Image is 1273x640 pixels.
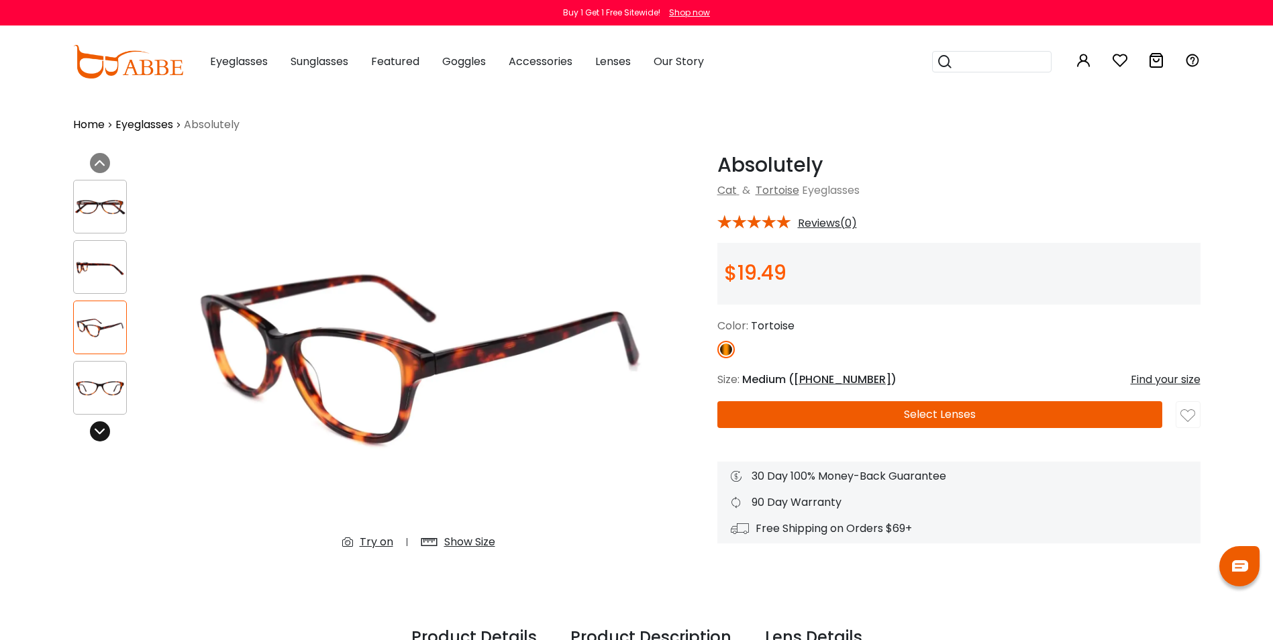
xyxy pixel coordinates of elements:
[724,258,786,287] span: $19.49
[74,194,126,220] img: Absolutely Tortoise TR Eyeglasses , SpringHinges , UniversalBridgeFit Frames from ABBE Glasses
[371,54,419,69] span: Featured
[654,54,704,69] span: Our Story
[717,182,737,198] a: Cat
[444,534,495,550] div: Show Size
[717,401,1162,428] button: Select Lenses
[115,117,173,133] a: Eyeglasses
[563,7,660,19] div: Buy 1 Get 1 Free Sitewide!
[740,182,753,198] span: &
[509,54,572,69] span: Accessories
[1131,372,1201,388] div: Find your size
[742,372,897,387] span: Medium ( )
[662,7,710,18] a: Shop now
[756,182,799,198] a: Tortoise
[669,7,710,19] div: Shop now
[291,54,348,69] span: Sunglasses
[210,54,268,69] span: Eyeglasses
[184,117,240,133] span: Absolutely
[1180,409,1195,423] img: like
[731,521,1187,537] div: Free Shipping on Orders $69+
[595,54,631,69] span: Lenses
[73,117,105,133] a: Home
[717,153,1201,177] h1: Absolutely
[1232,560,1248,572] img: chat
[174,153,664,561] img: Absolutely Tortoise TR Eyeglasses , SpringHinges , UniversalBridgeFit Frames from ABBE Glasses
[74,375,126,401] img: Absolutely Tortoise TR Eyeglasses , SpringHinges , UniversalBridgeFit Frames from ABBE Glasses
[360,534,393,550] div: Try on
[717,372,740,387] span: Size:
[442,54,486,69] span: Goggles
[731,494,1187,511] div: 90 Day Warranty
[74,254,126,280] img: Absolutely Tortoise TR Eyeglasses , SpringHinges , UniversalBridgeFit Frames from ABBE Glasses
[794,372,891,387] span: [PHONE_NUMBER]
[798,217,857,229] span: Reviews(0)
[751,318,795,333] span: Tortoise
[74,315,126,341] img: Absolutely Tortoise TR Eyeglasses , SpringHinges , UniversalBridgeFit Frames from ABBE Glasses
[73,45,183,78] img: abbeglasses.com
[802,182,860,198] span: Eyeglasses
[717,318,748,333] span: Color:
[731,468,1187,484] div: 30 Day 100% Money-Back Guarantee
